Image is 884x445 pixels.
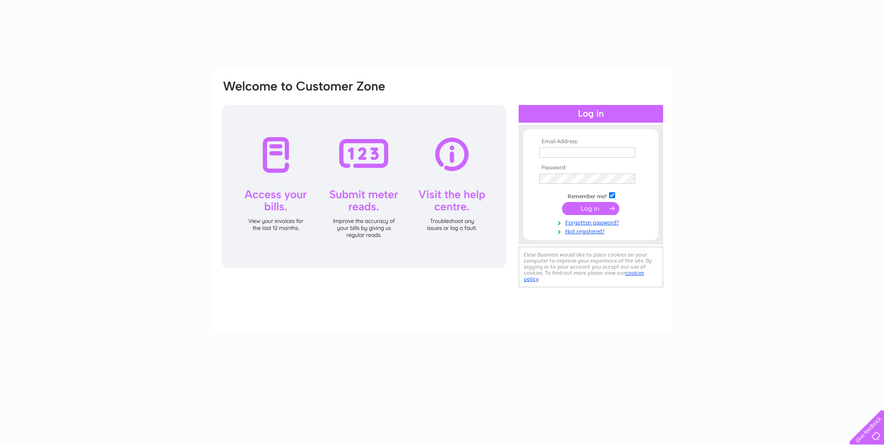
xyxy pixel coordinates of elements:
[537,191,645,200] td: Remember me?
[539,226,645,235] a: Not registered?
[539,217,645,226] a: Forgotten password?
[519,247,663,287] div: Clear Business would like to place cookies on your computer to improve your experience of the sit...
[562,202,619,215] input: Submit
[537,139,645,145] th: Email Address:
[537,165,645,171] th: Password:
[524,270,644,282] a: cookies policy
